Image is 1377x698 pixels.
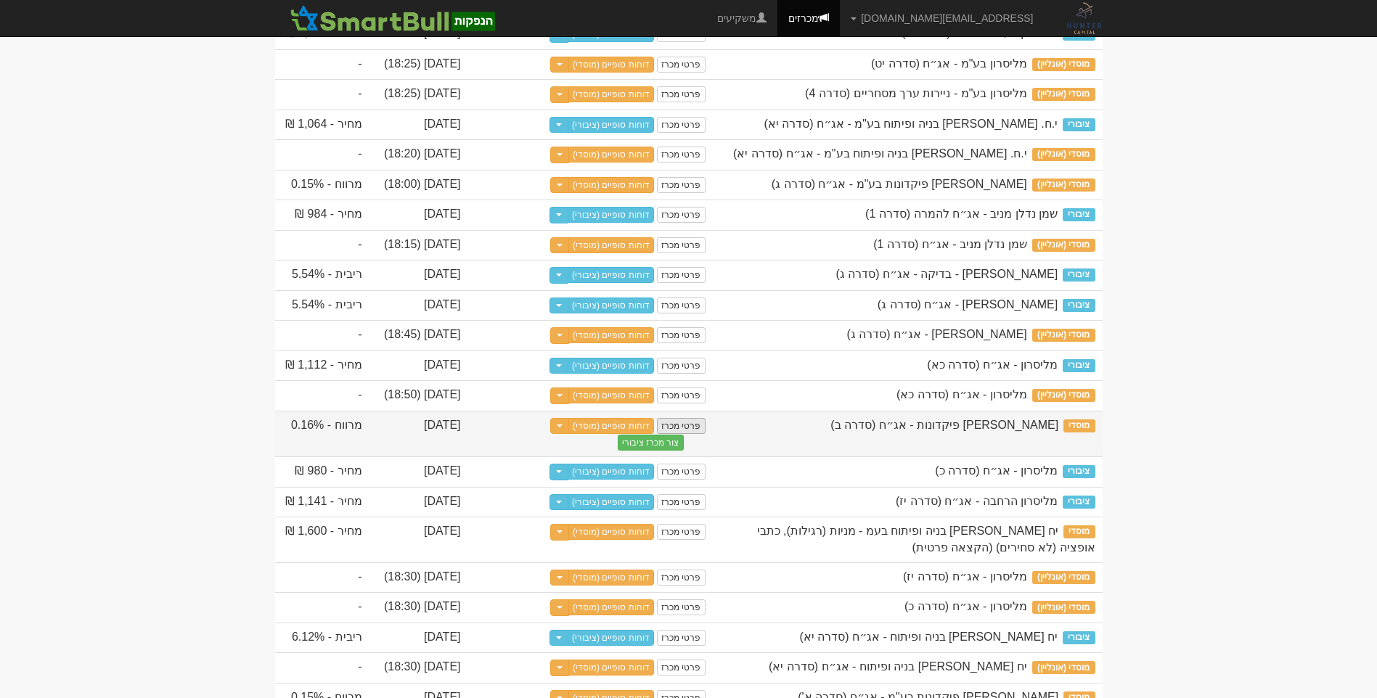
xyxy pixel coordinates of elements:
[657,660,705,676] a: פרטי מכרז
[927,358,1058,371] span: מליסרון - אג״ח (סדרה כא)
[772,178,1027,190] span: אביעד פיקדונות בע"מ - אג״ח (סדרה ג)
[568,494,654,510] a: דוחות סופיים (ציבורי)
[1032,601,1095,614] span: מוסדי (אונליין)
[275,380,369,411] td: -
[769,660,1027,673] span: יח דמרי בניה ופיתוח - אג״ח (סדרה יא)
[275,592,369,623] td: -
[830,419,1058,431] span: אביעד פיקדונות - אג״ח (סדרה ב)
[568,117,654,133] a: דוחות סופיים (ציבורי)
[568,418,654,434] a: דוחות סופיים (מוסדי)
[568,86,654,102] a: דוחות סופיים (מוסדי)
[1063,496,1095,509] span: ציבורי
[657,147,705,163] a: פרטי מכרז
[369,139,468,170] td: [DATE] (18:20)
[1032,389,1095,402] span: מוסדי (אונליין)
[568,267,654,283] a: דוחות סופיים (ציבורי)
[657,117,705,133] a: פרטי מכרז
[846,328,1026,340] span: אחים דוניץ - אג״ח (סדרה ג)
[369,350,468,381] td: [DATE]
[657,237,705,253] a: פרטי מכרז
[275,49,369,80] td: -
[275,230,369,260] td: -
[878,298,1058,311] span: אחים דוניץ - אג״ח (סדרה ג)
[657,524,705,540] a: פרטי מכרז
[369,487,468,517] td: [DATE]
[568,177,654,193] a: דוחות סופיים (מוסדי)
[369,230,468,260] td: [DATE] (18:15)
[275,110,369,140] td: מחיר - 1,064 ₪
[568,599,654,615] a: דוחות סופיים (מוסדי)
[657,297,705,313] a: פרטי מכרז
[369,652,468,683] td: [DATE] (18:30)
[275,487,369,517] td: מחיר - 1,141 ₪
[286,4,499,33] img: SmartBull Logo
[275,411,369,457] td: מרווח - 0.16%
[369,411,468,457] td: [DATE]
[275,200,369,230] td: מחיר - 984 ₪
[369,320,468,350] td: [DATE] (18:45)
[1063,299,1095,312] span: ציבורי
[1032,178,1095,192] span: מוסדי (אונליין)
[657,630,705,646] a: פרטי מכרז
[1032,239,1095,252] span: מוסדי (אונליין)
[1032,571,1095,584] span: מוסדי (אונליין)
[657,418,705,434] a: פרטי מכרז
[657,570,705,586] a: פרטי מכרז
[657,207,705,223] a: פרטי מכרז
[369,170,468,200] td: [DATE] (18:00)
[1063,359,1095,372] span: ציבורי
[657,327,705,343] a: פרטי מכרז
[1063,268,1095,282] span: ציבורי
[896,495,1058,507] span: מליסרון הרחבה - אג״ח (סדרה יז)
[1032,148,1095,161] span: מוסדי (אונליין)
[903,570,1027,583] span: מליסרון - אג״ח (סדרה יז)
[369,517,468,562] td: [DATE]
[275,456,369,487] td: מחיר - 980 ₪
[369,592,468,623] td: [DATE] (18:30)
[275,350,369,381] td: מחיר - 1,112 ₪
[275,562,369,593] td: -
[865,208,1058,220] span: שמן נדלן מניב - אג״ח להמרה (סדרה 1)
[657,86,705,102] a: פרטי מכרז
[568,297,654,313] a: דוחות סופיים (ציבורי)
[275,260,369,290] td: ריבית - 5.54%
[935,464,1058,477] span: מליסרון - אג״ח (סדרה כ)
[764,118,1058,130] span: י.ח. דמרי בניה ופיתוח בע"מ - אג״ח (סדרה יא)
[836,268,1058,280] span: אחים דוניץ - בדיקה - אג״ח (סדרה ג)
[275,139,369,170] td: -
[369,110,468,140] td: [DATE]
[657,387,705,403] a: פרטי מכרז
[275,79,369,110] td: -
[369,562,468,593] td: [DATE] (18:30)
[1063,208,1095,221] span: ציבורי
[1063,525,1095,538] span: מוסדי
[896,388,1027,401] span: מליסרון - אג״ח (סדרה כא)
[904,600,1027,612] span: מליסרון - אג״ח (סדרה כ)
[568,387,654,403] a: דוחות סופיים (מוסדי)
[568,207,654,223] a: דוחות סופיים (ציבורי)
[369,456,468,487] td: [DATE]
[733,147,1027,160] span: י.ח. דמרי בניה ופיתוח בע"מ - אג״ח (סדרה יא)
[275,623,369,653] td: ריבית - 6.12%
[657,358,705,374] a: פרטי מכרז
[873,238,1027,250] span: שמן נדלן מניב - אג״ח (סדרה 1)
[568,147,654,163] a: דוחות סופיים (מוסדי)
[369,290,468,321] td: [DATE]
[1032,88,1095,101] span: מוסדי (אונליין)
[369,49,468,80] td: [DATE] (18:25)
[275,517,369,562] td: מחיר - 1,600 ₪
[275,652,369,683] td: -
[1032,58,1095,71] span: מוסדי (אונליין)
[757,525,1095,554] span: יח דמרי בניה ופיתוח בעמ - מניות (רגילות), כתבי אופציה (לא סחירים) (הקצאה פרטית)
[1032,329,1095,342] span: מוסדי (אונליין)
[657,267,705,283] a: פרטי מכרז
[369,623,468,653] td: [DATE]
[568,570,654,586] a: דוחות סופיים (מוסדי)
[568,57,654,73] a: דוחות סופיים (מוסדי)
[275,290,369,321] td: ריבית - 5.54%
[568,630,654,646] a: דוחות סופיים (ציבורי)
[369,380,468,411] td: [DATE] (18:50)
[369,79,468,110] td: [DATE] (18:25)
[1063,631,1095,644] span: ציבורי
[568,237,654,253] a: דוחות סופיים (מוסדי)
